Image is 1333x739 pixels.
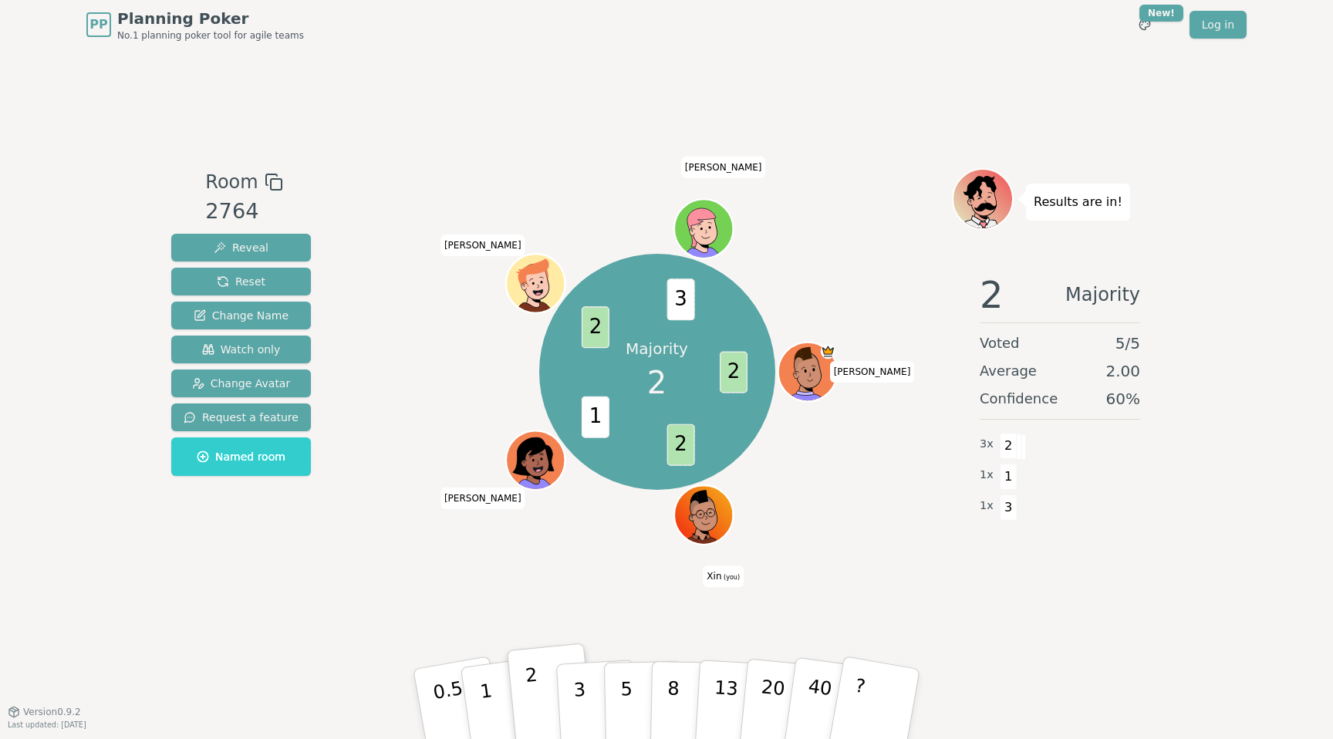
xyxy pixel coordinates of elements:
span: 2.00 [1105,360,1140,382]
button: Reveal [171,234,311,262]
span: 3 [1000,494,1017,521]
button: Reset [171,268,311,295]
span: (you) [722,574,741,581]
button: Change Name [171,302,311,329]
span: 3 x [980,436,994,453]
span: 2 [720,351,747,393]
span: 3 [666,278,694,320]
span: Request a feature [184,410,299,425]
button: Watch only [171,336,311,363]
span: Last updated: [DATE] [8,720,86,729]
button: Version0.9.2 [8,706,81,718]
span: 60 % [1106,388,1140,410]
span: Evan is the host [820,344,835,359]
span: 1 [581,396,609,437]
span: Confidence [980,388,1058,410]
a: Log in [1190,11,1247,39]
div: New! [1139,5,1183,22]
span: Watch only [202,342,281,357]
span: Click to change your name [681,157,766,178]
span: Reset [217,274,265,289]
span: Room [205,168,258,196]
span: 1 [1000,464,1017,490]
span: 2 [647,359,666,406]
button: Named room [171,437,311,476]
button: Click to change your avatar [676,487,731,542]
div: 2764 [205,196,282,228]
span: Reveal [214,240,268,255]
span: PP [89,15,107,34]
span: Click to change your name [440,488,525,509]
span: 2 [666,423,694,465]
span: Planning Poker [117,8,304,29]
span: 2 [980,276,1004,313]
span: 2 [1000,433,1017,459]
span: Version 0.9.2 [23,706,81,718]
span: 5 / 5 [1115,332,1140,354]
span: No.1 planning poker tool for agile teams [117,29,304,42]
span: Named room [197,449,285,464]
span: Change Name [194,308,289,323]
span: Average [980,360,1037,382]
button: Change Avatar [171,369,311,397]
span: Majority [1065,276,1140,313]
span: 2 [581,306,609,348]
span: Click to change your name [703,565,744,587]
span: Change Avatar [192,376,291,391]
span: Click to change your name [440,235,525,256]
p: Results are in! [1034,191,1122,213]
button: New! [1131,11,1159,39]
button: Request a feature [171,403,311,431]
span: Voted [980,332,1020,354]
a: PPPlanning PokerNo.1 planning poker tool for agile teams [86,8,304,42]
span: 1 x [980,467,994,484]
span: Click to change your name [830,361,915,383]
span: 1 x [980,498,994,515]
p: Majority [626,338,688,359]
